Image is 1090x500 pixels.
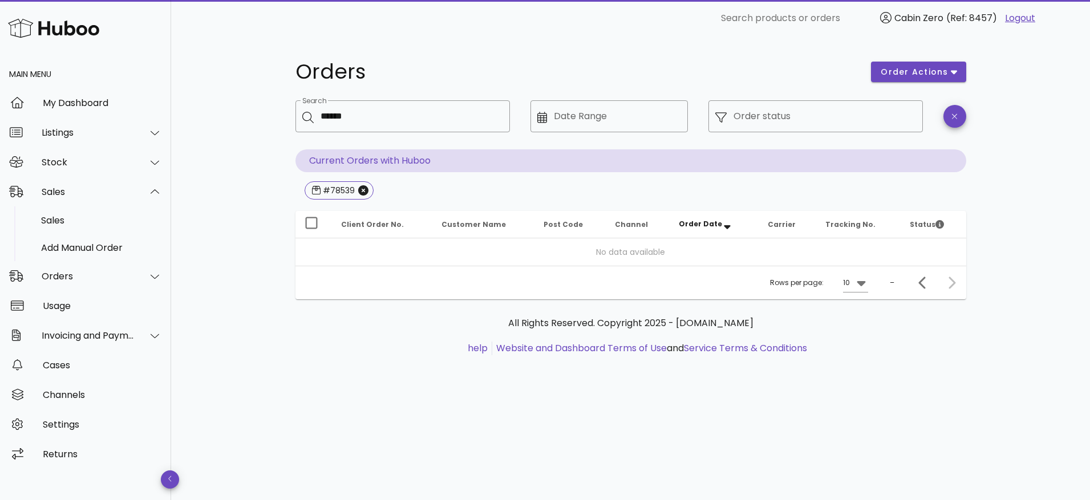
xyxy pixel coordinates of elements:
[615,219,648,229] span: Channel
[42,271,135,282] div: Orders
[894,11,943,25] span: Cabin Zero
[946,11,997,25] span: (Ref: 8457)
[759,211,816,238] th: Carrier
[43,449,162,460] div: Returns
[43,419,162,430] div: Settings
[42,186,135,197] div: Sales
[295,238,966,266] td: No data available
[679,219,722,229] span: Order Date
[843,278,850,288] div: 10
[768,219,796,229] span: Carrier
[42,330,135,341] div: Invoicing and Payments
[496,342,667,355] a: Website and Dashboard Terms of Use
[41,242,162,253] div: Add Manual Order
[534,211,606,238] th: Post Code
[816,211,901,238] th: Tracking No.
[770,266,868,299] div: Rows per page:
[8,16,99,40] img: Huboo Logo
[544,219,583,229] span: Post Code
[880,66,949,78] span: order actions
[606,211,670,238] th: Channel
[42,157,135,168] div: Stock
[42,127,135,138] div: Listings
[910,219,944,229] span: Status
[670,211,759,238] th: Order Date: Sorted descending. Activate to remove sorting.
[890,278,894,288] div: –
[41,215,162,226] div: Sales
[871,62,966,82] button: order actions
[43,97,162,108] div: My Dashboard
[684,342,807,355] a: Service Terms & Conditions
[913,273,933,293] button: Previous page
[492,342,807,355] li: and
[825,219,876,229] span: Tracking No.
[43,300,162,311] div: Usage
[332,211,432,238] th: Client Order No.
[843,274,868,292] div: 10Rows per page:
[43,389,162,400] div: Channels
[358,185,368,196] button: Close
[321,185,355,196] div: #78539
[1005,11,1035,25] a: Logout
[43,360,162,371] div: Cases
[468,342,488,355] a: help
[295,62,858,82] h1: Orders
[432,211,535,238] th: Customer Name
[901,211,966,238] th: Status
[441,219,506,229] span: Customer Name
[305,316,957,330] p: All Rights Reserved. Copyright 2025 - [DOMAIN_NAME]
[302,97,326,105] label: Search
[341,219,404,229] span: Client Order No.
[295,149,966,172] p: Current Orders with Huboo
